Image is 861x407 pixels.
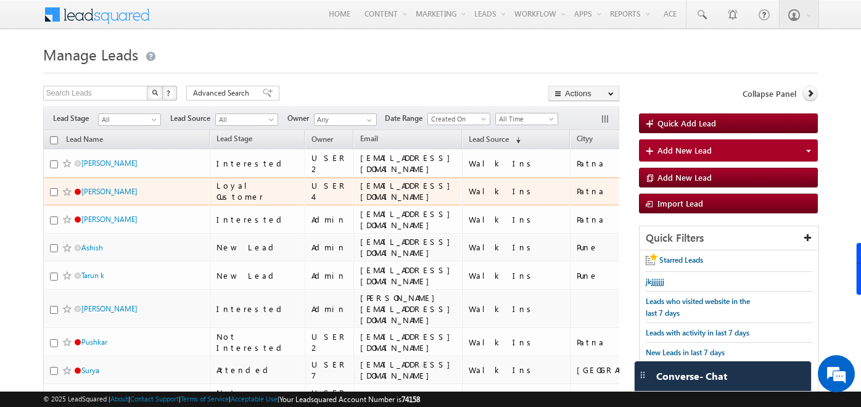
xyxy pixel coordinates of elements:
div: [EMAIL_ADDRESS][DOMAIN_NAME] [360,265,456,287]
div: [EMAIL_ADDRESS][DOMAIN_NAME] [360,236,456,258]
a: Cityy [571,132,599,148]
img: carter-drag [638,370,648,380]
a: [PERSON_NAME] [81,187,138,196]
a: All Time [495,113,558,125]
div: USER 7 [311,359,348,381]
div: Admin [311,242,348,253]
button: Actions [548,86,619,101]
a: Lead Name [60,133,109,149]
div: Admin [311,270,348,281]
a: Email [354,132,384,148]
input: Type to Search [314,113,377,126]
a: Tarun k [81,271,104,280]
div: Patna [577,337,667,348]
div: Admin [311,214,348,225]
span: Leads with activity in last 7 days [646,328,749,337]
div: Patna [577,214,667,225]
a: Acceptable Use [231,395,278,403]
div: Walk Ins [469,303,564,314]
span: Lead Stage [216,134,252,143]
span: 74158 [402,395,420,404]
span: Lead Source [170,113,215,124]
span: Cityy [577,134,593,143]
a: Contact Support [130,395,179,403]
a: [PERSON_NAME] [81,215,138,224]
a: About [110,395,128,403]
div: [PERSON_NAME][EMAIL_ADDRESS][DOMAIN_NAME] [360,292,456,326]
span: Created On [428,113,487,125]
span: Import Lead [657,198,703,208]
div: [EMAIL_ADDRESS][DOMAIN_NAME] [360,152,456,175]
div: USER 2 [311,152,348,175]
div: Walk Ins [469,337,564,348]
span: New Leads in last 7 days [646,348,725,357]
div: Attended [216,364,300,376]
span: Lead Stage [53,113,98,124]
div: Pune [577,270,667,281]
a: Lead Source (sorted descending) [463,132,527,148]
div: USER 4 [311,180,348,202]
div: [EMAIL_ADDRESS][DOMAIN_NAME] [360,180,456,202]
span: Converse - Chat [656,371,727,382]
div: New Lead [216,242,300,253]
span: Leads who visited website in the last 7 days [646,297,750,318]
span: All [99,114,157,125]
div: Not Interested [216,331,300,353]
a: Surya [81,366,99,375]
span: Quick Add Lead [657,118,716,128]
a: Pushkar [81,337,107,347]
div: Admin [311,303,348,314]
div: [EMAIL_ADDRESS][DOMAIN_NAME] [360,359,456,381]
div: New Lead [216,270,300,281]
span: All Time [496,113,554,125]
div: Interested [216,158,300,169]
div: Walk Ins [469,364,564,376]
a: [PERSON_NAME] [81,304,138,313]
span: Collapse Panel [743,88,796,99]
span: (sorted descending) [511,135,521,145]
a: Ashish [81,243,103,252]
a: Created On [427,113,490,125]
span: Email [360,134,378,143]
span: Starred Leads [659,255,703,265]
div: Walk Ins [469,242,564,253]
span: Lead Source [469,134,509,144]
a: Terms of Service [181,395,229,403]
span: Date Range [385,113,427,124]
span: © 2025 LeadSquared | | | | | [43,393,420,405]
a: All [98,113,161,126]
span: All [216,114,274,125]
div: Walk Ins [469,214,564,225]
div: USER 2 [311,331,348,353]
a: Lead Stage [210,132,258,148]
span: Add New Lead [657,172,712,183]
span: jkjjjjjjj [646,277,664,286]
div: Pune [577,242,667,253]
div: Quick Filters [640,226,818,250]
div: [GEOGRAPHIC_DATA] [577,364,667,376]
span: Owner [287,113,314,124]
img: Search [152,89,158,96]
div: [EMAIL_ADDRESS][DOMAIN_NAME] [360,331,456,353]
a: Show All Items [360,114,376,126]
button: ? [162,86,177,101]
span: Manage Leads [43,44,138,64]
div: Walk Ins [469,158,564,169]
span: Your Leadsquared Account Number is [279,395,420,404]
span: Add New Lead [657,145,712,155]
div: [EMAIL_ADDRESS][DOMAIN_NAME] [360,208,456,231]
div: Patna [577,186,667,197]
span: Owner [311,134,333,144]
div: Interested [216,303,300,314]
a: All [215,113,278,126]
div: Loyal Customer [216,180,300,202]
input: Check all records [50,136,58,144]
div: Walk Ins [469,186,564,197]
span: Advanced Search [193,88,253,99]
a: [PERSON_NAME] [81,158,138,168]
div: Walk Ins [469,270,564,281]
div: Interested [216,214,300,225]
span: ? [167,88,172,98]
div: Patna [577,158,667,169]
